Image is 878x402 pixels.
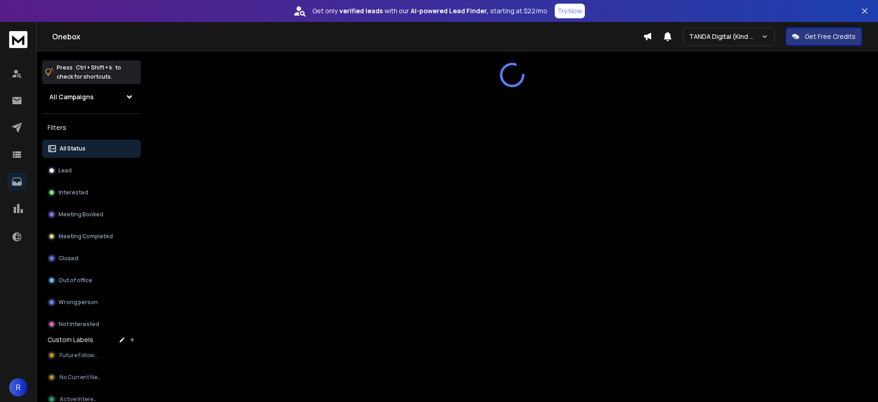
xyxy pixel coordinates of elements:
h1: All Campaigns [49,92,94,102]
h3: Filters [42,121,141,134]
button: Interested [42,183,141,202]
span: Future Followup [59,352,101,359]
button: Closed [42,249,141,268]
span: No Current Need [59,374,104,381]
p: Meeting Completed [59,233,113,240]
button: Lead [42,161,141,180]
h3: Custom Labels [48,335,93,344]
button: Get Free Credits [786,27,862,46]
button: Not Interested [42,315,141,333]
p: Get only with our starting at $22/mo [312,6,547,16]
button: Meeting Booked [42,205,141,224]
button: Out of office [42,271,141,289]
button: R [9,378,27,397]
strong: AI-powered Lead Finder, [411,6,488,16]
button: All Status [42,139,141,158]
button: Try Now [555,4,585,18]
p: Press to check for shortcuts. [57,63,121,81]
p: Wrong person [59,299,98,306]
p: Out of office [59,277,92,284]
button: Future Followup [42,346,141,364]
p: Closed [59,255,78,262]
p: Try Now [557,6,582,16]
span: Ctrl + Shift + k [75,62,113,73]
button: Meeting Completed [42,227,141,246]
p: Lead [59,167,72,174]
strong: verified leads [339,6,383,16]
p: Get Free Credits [805,32,856,41]
p: Interested [59,189,88,196]
button: All Campaigns [42,88,141,106]
button: No Current Need [42,368,141,386]
p: All Status [59,145,86,152]
p: TANDA Digital (Kind Studio) [689,32,761,41]
img: logo [9,31,27,48]
button: Wrong person [42,293,141,311]
p: Not Interested [59,321,99,328]
h1: Onebox [52,31,643,42]
p: Meeting Booked [59,211,103,218]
